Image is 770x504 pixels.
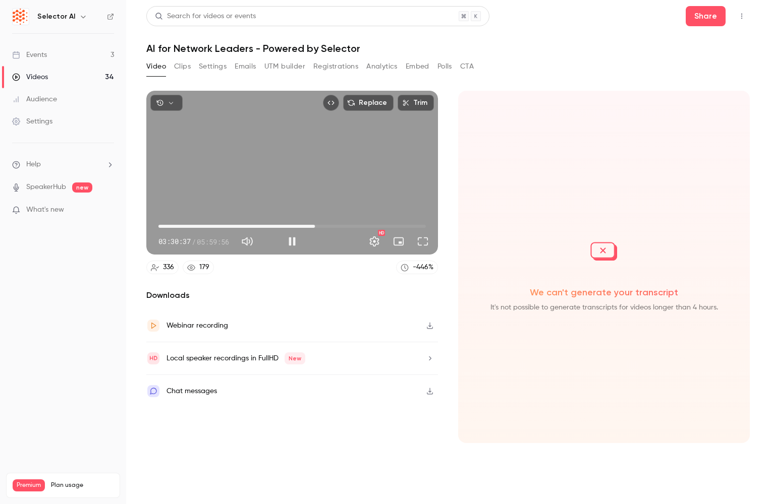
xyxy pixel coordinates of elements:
[183,261,214,274] a: 179
[466,302,742,312] span: It's not possible to generate transcripts for videos longer than 4 hours.
[199,262,209,273] div: 179
[158,236,229,247] div: 03:30:37
[163,262,174,273] div: 336
[396,261,438,274] a: -446%
[237,231,257,251] button: Mute
[158,236,191,247] span: 03:30:37
[460,58,474,75] button: CTA
[146,289,438,301] h2: Downloads
[167,320,228,332] div: Webinar recording
[192,236,196,247] span: /
[389,231,409,251] button: Turn on miniplayer
[313,58,358,75] button: Registrations
[102,206,114,215] iframe: Noticeable Trigger
[235,58,256,75] button: Emails
[323,95,339,111] button: Embed video
[72,182,92,193] span: new
[26,159,41,170] span: Help
[378,230,385,236] div: HD
[167,352,305,364] div: Local speaker recordings in FullHD
[199,58,227,75] button: Settings
[406,58,429,75] button: Embed
[12,159,114,170] li: help-dropdown-opener
[37,12,75,22] h6: Selector AI
[197,236,229,247] span: 05:59:56
[437,58,452,75] button: Polls
[264,58,305,75] button: UTM builder
[12,116,52,127] div: Settings
[146,58,166,75] button: Video
[26,205,64,215] span: What's new
[413,262,433,273] div: -446 %
[167,385,217,397] div: Chat messages
[13,479,45,491] span: Premium
[174,58,191,75] button: Clips
[12,94,57,104] div: Audience
[12,50,47,60] div: Events
[686,6,726,26] button: Share
[51,481,114,489] span: Plan usage
[146,261,179,274] a: 336
[146,42,750,54] h1: AI for Network Leaders - Powered by Selector
[398,95,434,111] button: Trim
[734,8,750,24] button: Top Bar Actions
[364,231,384,251] button: Settings
[466,286,742,298] span: We can't generate your transcript
[13,9,29,25] img: Selector AI
[285,352,305,364] span: New
[26,182,66,193] a: SpeakerHub
[366,58,398,75] button: Analytics
[413,231,433,251] button: Full screen
[282,231,302,251] button: Pause
[343,95,394,111] button: Replace
[155,11,256,22] div: Search for videos or events
[12,72,48,82] div: Videos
